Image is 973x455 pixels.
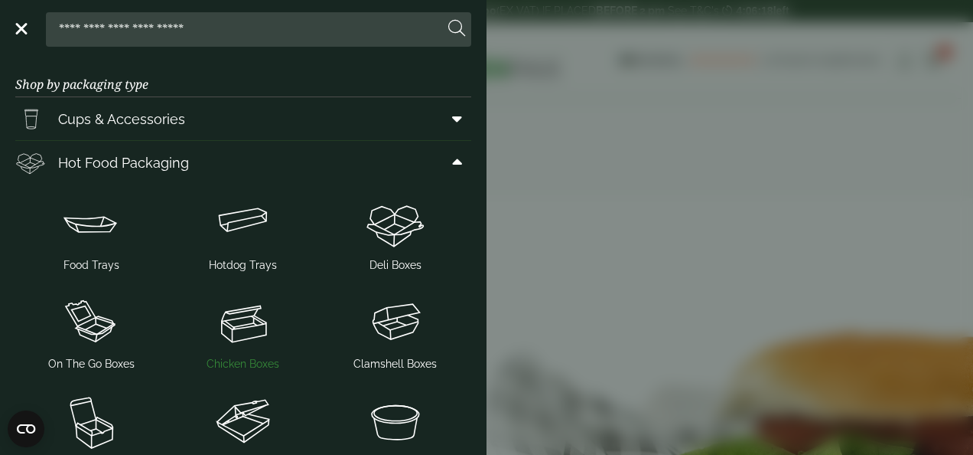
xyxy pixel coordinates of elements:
img: Burger_box.svg [21,391,161,452]
span: Food Trays [63,257,119,273]
img: Deli_box.svg [325,193,465,254]
img: Food_tray.svg [21,193,161,254]
span: Clamshell Boxes [353,356,437,372]
img: SoupNsalad_bowls.svg [325,391,465,452]
a: Cups & Accessories [15,97,471,140]
a: Hot Food Packaging [15,141,471,184]
h3: Shop by packaging type [15,53,471,97]
img: Deli_box.svg [15,147,46,178]
a: Clamshell Boxes [325,289,465,375]
a: Hotdog Trays [174,190,314,277]
img: Chicken_box-1.svg [174,292,314,353]
img: Pizza_boxes.svg [174,391,314,452]
button: Open CMP widget [8,411,44,447]
span: On The Go Boxes [48,356,135,372]
a: Chicken Boxes [174,289,314,375]
img: OnTheGo_boxes.svg [21,292,161,353]
span: Hot Food Packaging [58,152,189,173]
span: Cups & Accessories [58,109,185,129]
img: PintNhalf_cup.svg [15,103,46,134]
a: On The Go Boxes [21,289,161,375]
img: Hotdog_tray.svg [174,193,314,254]
a: Food Trays [21,190,161,277]
a: Deli Boxes [325,190,465,277]
img: Clamshell_box.svg [325,292,465,353]
span: Hotdog Trays [209,257,277,273]
span: Deli Boxes [369,257,421,273]
span: Chicken Boxes [207,356,279,372]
